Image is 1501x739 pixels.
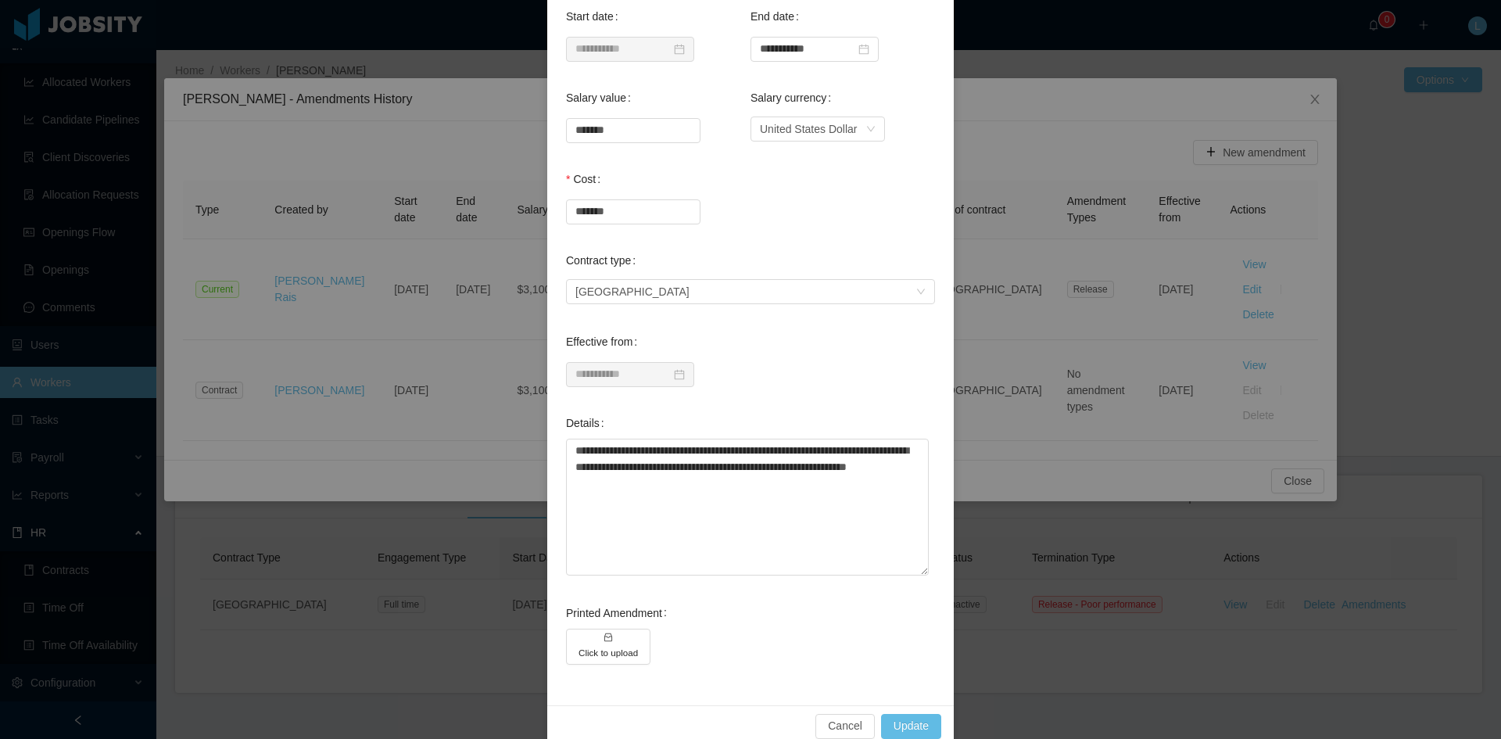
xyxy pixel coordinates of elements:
[566,439,929,576] textarea: Details
[566,173,607,185] label: Cost
[575,280,690,303] div: USA
[566,254,642,267] label: Contract type
[566,91,637,104] label: Salary value
[566,417,611,429] label: Details
[567,200,700,224] input: Cost
[815,714,875,739] button: Cancel
[760,117,858,141] div: United States Dollar
[566,335,643,348] label: Effective from
[916,287,926,298] i: icon: down
[858,44,869,55] i: icon: calendar
[566,646,654,658] span: icon: inboxClick to upload
[566,629,650,665] button: icon: inboxClick to upload
[674,369,685,380] i: icon: calendar
[579,646,638,659] h5: Click to upload
[566,607,673,619] label: Printed Amendment
[567,119,700,142] input: Salary value
[750,10,805,23] label: End date
[881,714,941,739] button: Update
[674,44,685,55] i: icon: calendar
[866,124,876,135] i: icon: down
[566,10,625,23] label: Start date
[750,91,837,104] label: Salary currency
